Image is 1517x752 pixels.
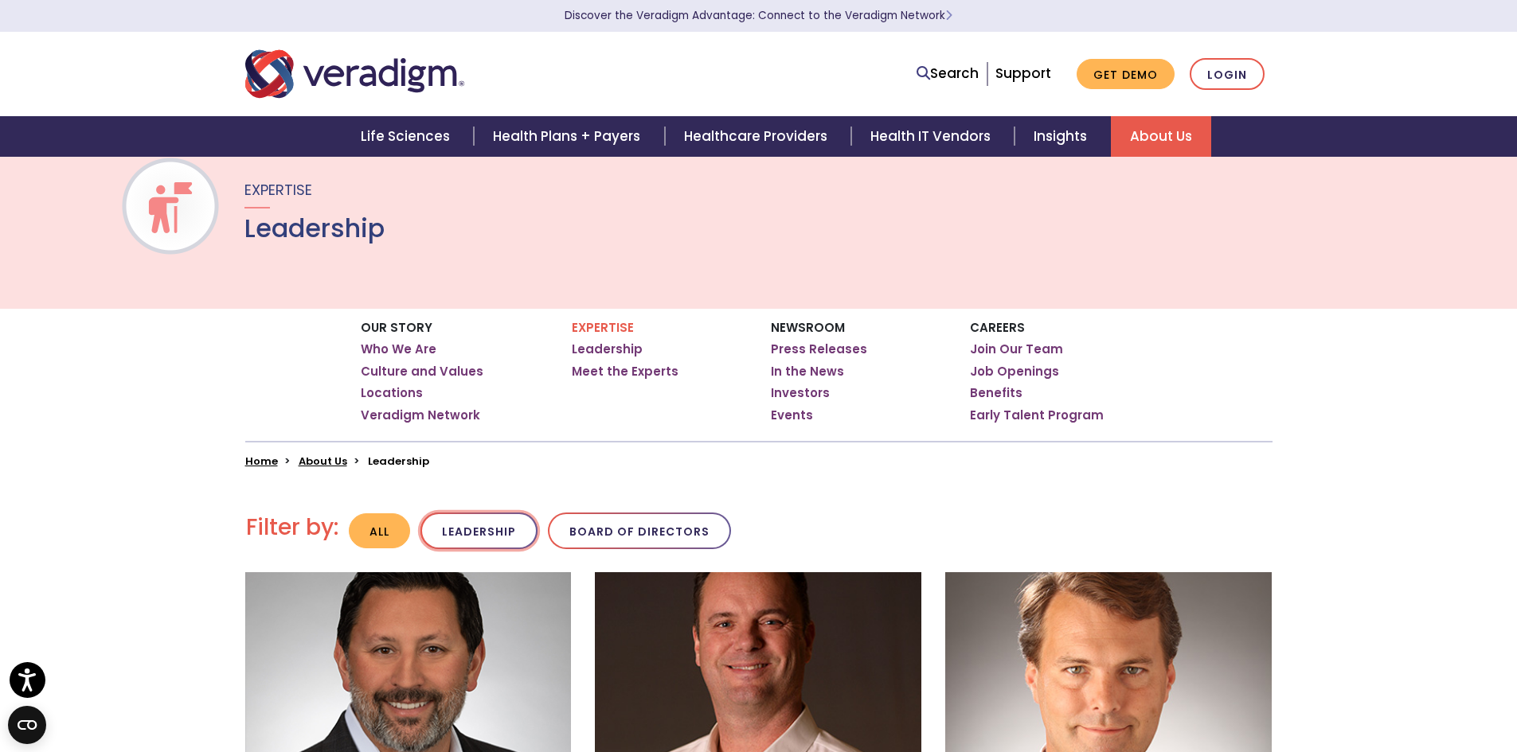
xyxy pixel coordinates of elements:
a: Events [771,407,813,423]
a: Investors [771,385,830,401]
a: Veradigm Network [361,407,480,423]
h1: Leadership [244,213,385,244]
a: Insights [1015,116,1111,157]
a: Login [1190,58,1265,91]
img: Veradigm logo [245,48,464,100]
a: Meet the Experts [572,364,678,380]
iframe: Drift Chat Widget [1211,637,1498,733]
a: Join Our Team [970,341,1063,357]
a: Life Sciences [342,116,474,157]
a: Press Releases [771,341,867,357]
a: Support [995,64,1051,83]
a: Benefits [970,385,1022,401]
a: Discover the Veradigm Advantage: Connect to the Veradigm NetworkLearn More [565,8,952,23]
a: Job Openings [970,364,1059,380]
a: Locations [361,385,423,401]
a: Get Demo [1077,59,1175,90]
a: Health Plans + Payers [474,116,664,157]
a: In the News [771,364,844,380]
button: All [349,513,410,549]
a: Who We Are [361,341,436,357]
a: About Us [1111,116,1211,157]
a: Healthcare Providers [665,116,851,157]
a: Culture and Values [361,364,483,380]
a: About Us [299,454,347,469]
button: Leadership [420,512,538,550]
a: Health IT Vendors [851,116,1015,157]
span: Learn More [945,8,952,23]
a: Leadership [572,341,643,357]
button: Board of Directors [548,512,731,550]
a: Early Talent Program [970,407,1104,423]
span: Expertise [244,180,312,200]
a: Home [245,454,278,469]
h2: Filter by: [246,514,338,541]
a: Search [917,63,979,84]
button: Open CMP widget [8,706,46,744]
